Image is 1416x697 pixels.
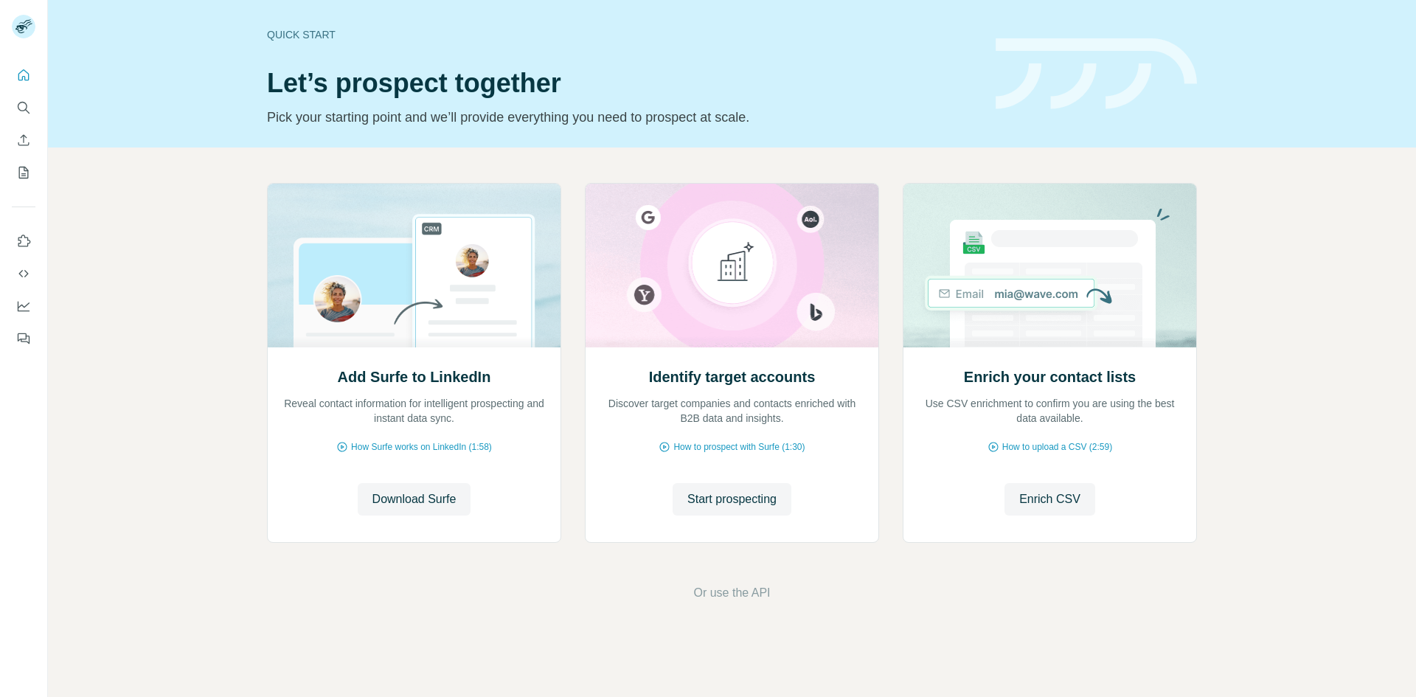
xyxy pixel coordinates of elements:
[267,107,978,128] p: Pick your starting point and we’ll provide everything you need to prospect at scale.
[282,396,546,426] p: Reveal contact information for intelligent prospecting and instant data sync.
[338,367,491,387] h2: Add Surfe to LinkedIn
[358,483,471,516] button: Download Surfe
[267,69,978,98] h1: Let’s prospect together
[12,325,35,352] button: Feedback
[1002,440,1112,454] span: How to upload a CSV (2:59)
[372,490,457,508] span: Download Surfe
[585,184,879,347] img: Identify target accounts
[1004,483,1095,516] button: Enrich CSV
[996,38,1197,110] img: banner
[918,396,1181,426] p: Use CSV enrichment to confirm you are using the best data available.
[693,584,770,602] button: Or use the API
[12,94,35,121] button: Search
[903,184,1197,347] img: Enrich your contact lists
[267,27,978,42] div: Quick start
[600,396,864,426] p: Discover target companies and contacts enriched with B2B data and insights.
[12,293,35,319] button: Dashboard
[351,440,492,454] span: How Surfe works on LinkedIn (1:58)
[687,490,777,508] span: Start prospecting
[12,228,35,254] button: Use Surfe on LinkedIn
[673,440,805,454] span: How to prospect with Surfe (1:30)
[964,367,1136,387] h2: Enrich your contact lists
[1019,490,1080,508] span: Enrich CSV
[12,62,35,89] button: Quick start
[12,127,35,153] button: Enrich CSV
[649,367,816,387] h2: Identify target accounts
[12,159,35,186] button: My lists
[267,184,561,347] img: Add Surfe to LinkedIn
[673,483,791,516] button: Start prospecting
[12,260,35,287] button: Use Surfe API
